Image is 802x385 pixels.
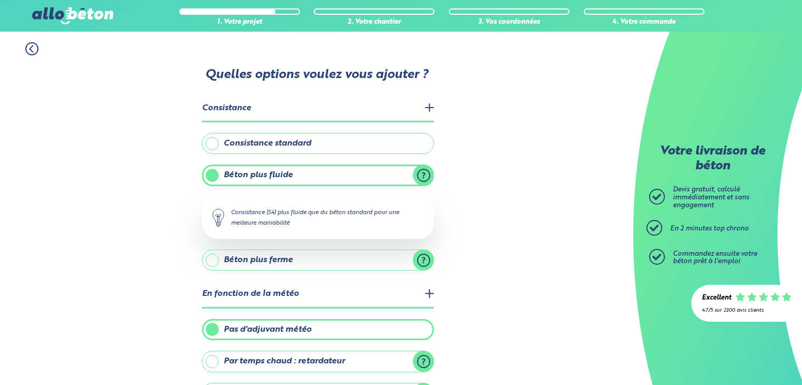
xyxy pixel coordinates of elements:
legend: Consistance [202,95,434,122]
div: 1. Votre projet [179,18,300,26]
label: Béton plus ferme [202,249,434,271]
span: Commandez ensuite votre béton prêt à l'emploi [673,251,757,265]
div: 2. Votre chantier [314,18,434,26]
div: 4.7/5 sur 2300 avis clients [702,307,791,313]
p: Quelles options voulez vous ajouter ? [201,68,433,83]
div: 3. Vos coordonnées [449,18,569,26]
legend: En fonction de la météo [202,281,434,308]
p: Votre livraison de béton [652,145,773,174]
label: Par temps chaud : retardateur [202,351,434,372]
label: Pas d'adjuvant météo [202,319,434,340]
iframe: Help widget launcher [708,344,790,373]
div: Excellent [702,294,731,302]
img: allobéton [32,7,113,24]
label: Béton plus fluide [202,165,434,186]
span: En 2 minutes top chrono [670,225,749,232]
span: Devis gratuit, calculé immédiatement et sans engagement [673,186,749,208]
div: 4. Votre commande [584,18,704,26]
div: Consistance (S4) plus fluide que du béton standard pour une meilleure maniabilité [202,197,434,239]
label: Consistance standard [202,133,434,154]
